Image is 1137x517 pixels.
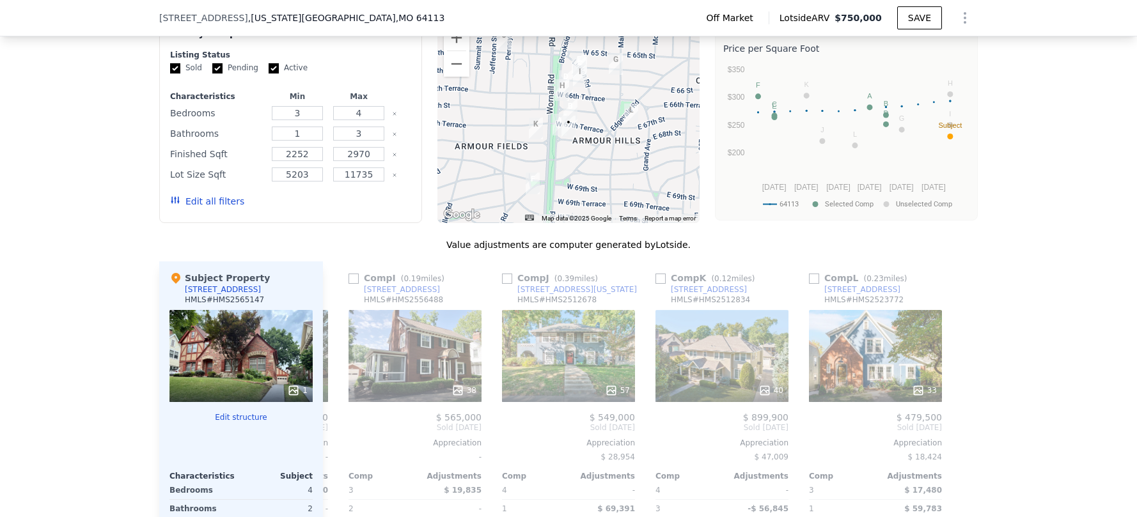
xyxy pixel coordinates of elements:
[671,284,747,295] div: [STREET_ADDRESS]
[436,412,482,422] span: $ 565,000
[244,481,313,499] div: 4
[853,130,857,138] text: L
[884,100,888,107] text: B
[809,422,942,433] span: Sold [DATE]
[866,274,884,283] span: 0.23
[908,452,942,461] span: $ 18,424
[349,448,482,466] div: -
[568,471,635,481] div: Adjustments
[392,152,397,157] button: Clear
[809,486,814,495] span: 3
[170,195,244,208] button: Edit all filters
[269,91,325,102] div: Min
[349,284,440,295] a: [STREET_ADDRESS]
[559,70,573,92] div: 302 W 66 Terrace
[555,79,569,101] div: 6625 Brookside Rd
[525,215,534,220] button: Keyboard shortcuts
[590,412,635,422] span: $ 549,000
[794,183,819,192] text: [DATE]
[671,295,750,305] div: HMLS # HMS2512834
[728,65,745,74] text: $350
[725,481,788,499] div: -
[169,471,241,481] div: Characteristics
[804,81,810,88] text: K
[826,183,851,192] text: [DATE]
[904,486,942,495] span: $ 17,480
[331,91,387,102] div: Max
[619,215,637,222] a: Terms
[756,81,760,89] text: F
[349,272,450,284] div: Comp I
[185,284,261,295] div: [STREET_ADDRESS]
[809,272,913,284] div: Comp L
[170,63,202,73] label: Sold
[170,104,264,122] div: Bedrooms
[645,215,696,222] a: Report a map error
[707,12,758,24] span: Off Market
[780,200,799,208] text: 64113
[392,111,397,116] button: Clear
[444,486,482,495] span: $ 19,835
[170,50,411,60] div: Listing Status
[169,412,313,422] button: Edit structure
[762,183,787,192] text: [DATE]
[349,438,482,448] div: Appreciation
[655,272,760,284] div: Comp K
[502,471,568,481] div: Comp
[875,471,942,481] div: Adjustments
[809,471,875,481] div: Comp
[212,63,258,73] label: Pending
[444,25,469,50] button: Zoom in
[655,486,661,495] span: 4
[212,63,223,73] input: Pending
[563,100,577,121] div: 218 W 67th Ter
[890,183,914,192] text: [DATE]
[912,384,937,397] div: 33
[557,274,574,283] span: 0.39
[896,200,952,208] text: Unselected Comp
[441,206,483,223] a: Open this area in Google Maps (opens a new window)
[396,13,445,23] span: , MO 64113
[269,63,279,73] input: Active
[899,114,905,122] text: G
[415,471,482,481] div: Adjustments
[241,471,313,481] div: Subject
[655,471,722,481] div: Comp
[820,126,824,134] text: J
[364,295,443,305] div: HMLS # HMS2556488
[248,12,444,24] span: , [US_STATE][GEOGRAPHIC_DATA]
[502,284,637,295] a: [STREET_ADDRESS][US_STATE]
[723,40,969,58] div: Price per Square Foot
[624,104,638,125] div: 20 E 67th St
[706,274,760,283] span: ( miles)
[949,110,951,118] text: I
[561,116,576,137] div: 222 W 68th St
[728,121,745,130] text: $250
[571,481,635,499] div: -
[287,384,308,397] div: 1
[529,118,543,139] div: 416 W 68th St
[723,58,969,217] svg: A chart.
[921,183,946,192] text: [DATE]
[170,27,411,50] div: Modify Comp Filters
[159,12,248,24] span: [STREET_ADDRESS]
[444,51,469,77] button: Zoom out
[170,63,180,73] input: Sold
[573,57,587,79] div: 200 W 66th St
[939,121,962,129] text: Subject
[404,274,421,283] span: 0.19
[502,272,603,284] div: Comp J
[497,29,511,50] div: 6450 Pennsylvania Ave
[441,206,483,223] img: Google
[728,93,745,102] text: $300
[824,284,900,295] div: [STREET_ADDRESS]
[517,295,597,305] div: HMLS # HMS2512678
[601,452,635,461] span: $ 28,954
[772,100,777,108] text: C
[597,504,635,513] span: $ 69,391
[169,481,239,499] div: Bedrooms
[349,486,354,495] span: 3
[364,284,440,295] div: [STREET_ADDRESS]
[904,504,942,513] span: $ 59,783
